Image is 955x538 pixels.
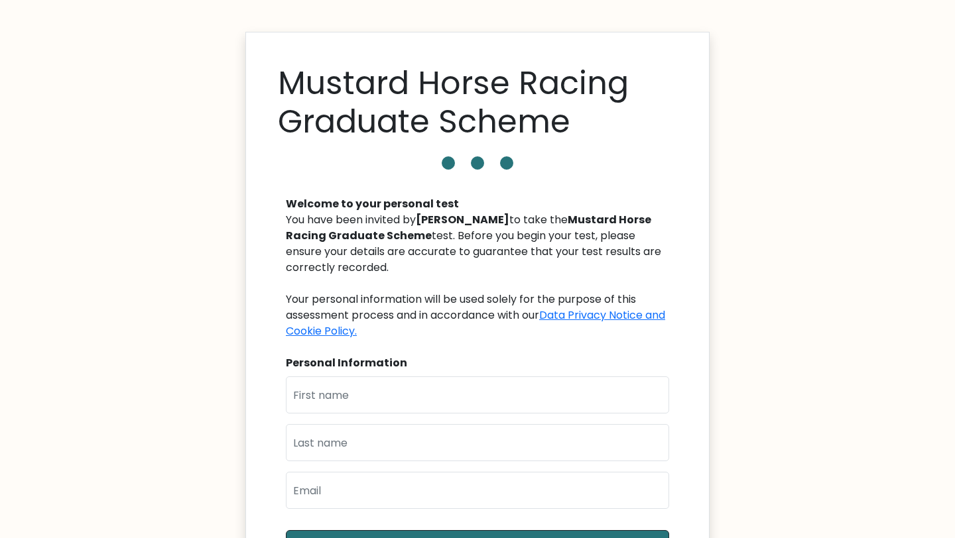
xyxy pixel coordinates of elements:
div: Personal Information [286,355,669,371]
input: First name [286,376,669,413]
div: You have been invited by to take the test. Before you begin your test, please ensure your details... [286,212,669,339]
div: Welcome to your personal test [286,196,669,212]
b: [PERSON_NAME] [416,212,509,227]
b: Mustard Horse Racing Graduate Scheme [286,212,651,243]
input: Last name [286,424,669,461]
h1: Mustard Horse Racing Graduate Scheme [278,64,677,140]
a: Data Privacy Notice and Cookie Policy. [286,307,665,339]
input: Email [286,472,669,509]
